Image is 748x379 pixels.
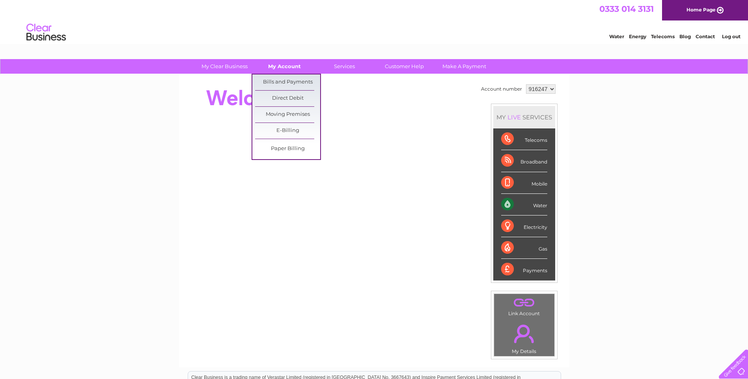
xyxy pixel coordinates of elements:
[192,59,257,74] a: My Clear Business
[609,33,624,39] a: Water
[501,128,547,150] div: Telecoms
[432,59,497,74] a: Make A Payment
[255,141,320,157] a: Paper Billing
[372,59,437,74] a: Customer Help
[501,237,547,259] div: Gas
[651,33,675,39] a: Telecoms
[494,294,555,318] td: Link Account
[501,216,547,237] div: Electricity
[496,320,552,347] a: .
[255,91,320,106] a: Direct Debit
[496,296,552,310] a: .
[188,4,561,38] div: Clear Business is a trading name of Verastar Limited (registered in [GEOGRAPHIC_DATA] No. 3667643...
[479,82,524,96] td: Account number
[501,150,547,172] div: Broadband
[629,33,646,39] a: Energy
[506,113,522,121] div: LIVE
[696,33,715,39] a: Contact
[494,318,555,357] td: My Details
[255,123,320,139] a: E-Billing
[252,59,317,74] a: My Account
[493,106,555,128] div: MY SERVICES
[501,259,547,280] div: Payments
[501,172,547,194] div: Mobile
[599,4,654,14] a: 0333 014 3131
[255,74,320,90] a: Bills and Payments
[501,194,547,216] div: Water
[312,59,377,74] a: Services
[255,107,320,123] a: Moving Premises
[722,33,741,39] a: Log out
[679,33,691,39] a: Blog
[26,20,66,45] img: logo.png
